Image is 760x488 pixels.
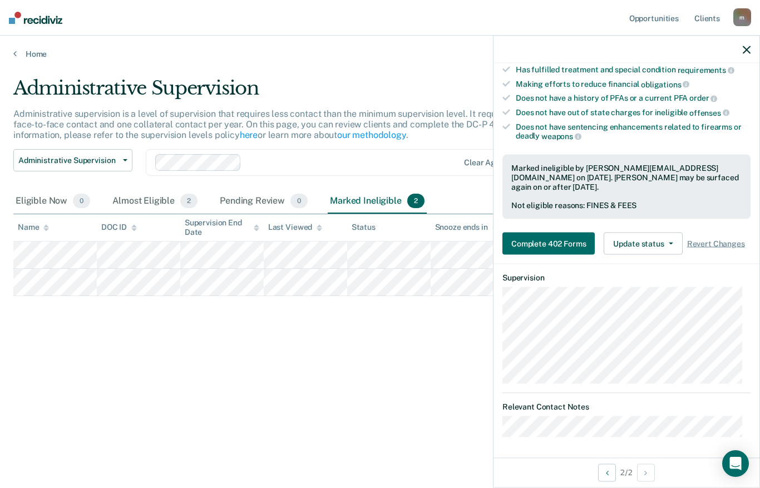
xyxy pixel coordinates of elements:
[240,130,258,140] a: here
[502,233,595,255] button: Complete 402 Forms
[180,194,198,208] span: 2
[435,223,498,232] div: Snooze ends in
[687,239,745,248] span: Revert Changes
[18,156,119,165] span: Administrative Supervision
[733,8,751,26] div: m
[541,132,581,141] span: weapons
[407,194,425,208] span: 2
[516,108,751,118] div: Does not have out of state charges for ineligible
[352,223,376,232] div: Status
[511,201,742,210] div: Not eligible reasons: FINES & FEES
[722,450,749,477] div: Open Intercom Messenger
[464,158,511,167] div: Clear agents
[678,66,734,75] span: requirements
[502,233,599,255] a: Complete 402 Forms
[502,273,751,283] dt: Supervision
[493,457,759,487] div: 2 / 2
[110,189,200,214] div: Almost Eligible
[337,130,406,140] a: our methodology
[185,218,259,237] div: Supervision End Date
[604,233,682,255] button: Update status
[101,223,137,232] div: DOC ID
[511,164,742,191] div: Marked ineligible by [PERSON_NAME][EMAIL_ADDRESS][DOMAIN_NAME] on [DATE]. [PERSON_NAME] may be su...
[328,189,427,214] div: Marked Ineligible
[637,464,655,481] button: Next Opportunity
[13,189,92,214] div: Eligible Now
[516,122,751,141] div: Does not have sentencing enhancements related to firearms or deadly
[641,80,689,88] span: obligations
[502,402,751,412] dt: Relevant Contact Notes
[9,12,62,24] img: Recidiviz
[516,79,751,89] div: Making efforts to reduce financial
[689,108,729,117] span: offenses
[516,93,751,103] div: Does not have a history of PFAs or a current PFA order
[268,223,322,232] div: Last Viewed
[73,194,90,208] span: 0
[516,65,751,75] div: Has fulfilled treatment and special condition
[18,223,49,232] div: Name
[290,194,308,208] span: 0
[218,189,310,214] div: Pending Review
[13,77,584,109] div: Administrative Supervision
[598,464,616,481] button: Previous Opportunity
[13,49,747,59] a: Home
[13,109,567,140] p: Administrative supervision is a level of supervision that requires less contact than the minimum ...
